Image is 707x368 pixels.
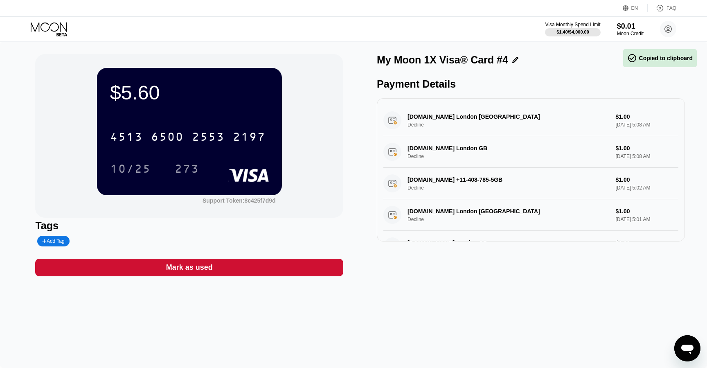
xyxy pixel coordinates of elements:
div: 2197 [233,131,266,144]
div: Copied to clipboard [627,53,693,63]
div: My Moon 1X Visa® Card #4 [377,54,508,66]
div: Support Token:8c425f7d9d [203,197,276,204]
div: Add Tag [42,238,64,244]
div: 273 [169,158,205,179]
div: $5.60 [110,81,269,104]
div: $0.01 [617,22,644,31]
div: FAQ [666,5,676,11]
div: Add Tag [37,236,69,246]
div: EN [623,4,648,12]
div: $0.01Moon Credit [617,22,644,36]
div: 10/25 [110,163,151,176]
div: Tags [35,220,343,232]
div: EN [631,5,638,11]
div: $1.40 / $4,000.00 [556,29,589,34]
div: Payment Details [377,78,685,90]
div: Mark as used [35,259,343,276]
iframe: 启动消息传送窗口的按钮 [674,335,700,361]
span:  [627,53,637,63]
div: FAQ [648,4,676,12]
div: 2553 [192,131,225,144]
div: 4513 [110,131,143,144]
div: 6500 [151,131,184,144]
div: Visa Monthly Spend Limit$1.40/$4,000.00 [545,22,600,36]
div: 10/25 [104,158,157,179]
div: Support Token: 8c425f7d9d [203,197,276,204]
div: Mark as used [166,263,213,272]
div: Visa Monthly Spend Limit [545,22,600,27]
div: 4513650025532197 [105,126,270,147]
div: 273 [175,163,199,176]
div: Moon Credit [617,31,644,36]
